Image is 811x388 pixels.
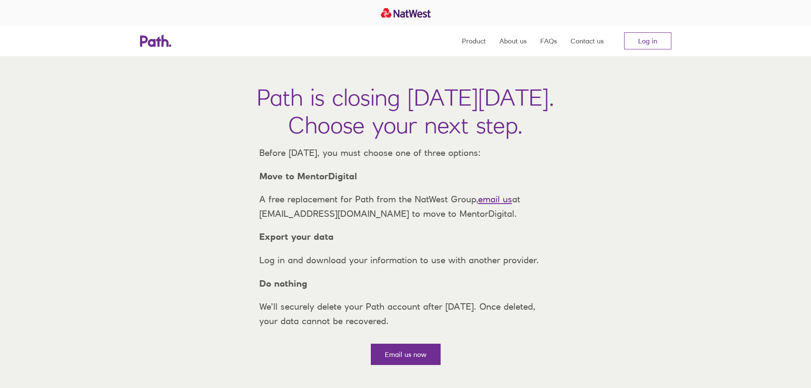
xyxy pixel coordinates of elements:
[570,26,604,56] a: Contact us
[252,299,559,328] p: We’ll securely delete your Path account after [DATE]. Once deleted, your data cannot be recovered.
[499,26,527,56] a: About us
[252,146,559,160] p: Before [DATE], you must choose one of three options:
[371,344,441,365] a: Email us now
[252,253,559,267] p: Log in and download your information to use with another provider.
[540,26,557,56] a: FAQs
[259,171,357,181] strong: Move to MentorDigital
[259,278,307,289] strong: Do nothing
[259,231,334,242] strong: Export your data
[257,83,554,139] h1: Path is closing [DATE][DATE]. Choose your next step.
[624,32,671,49] a: Log in
[462,26,486,56] a: Product
[252,192,559,221] p: A free replacement for Path from the NatWest Group, at [EMAIL_ADDRESS][DOMAIN_NAME] to move to Me...
[478,194,512,204] a: email us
